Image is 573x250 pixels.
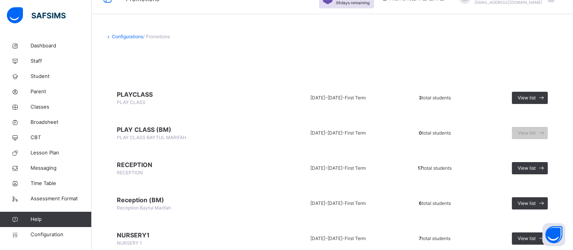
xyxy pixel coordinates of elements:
span: Help [31,216,91,223]
span: NURSERY 1 [117,240,142,246]
span: View list [518,165,536,172]
span: 36 days remaining [336,0,370,5]
span: total students [418,165,452,171]
span: CBT [31,134,92,141]
span: Dashboard [31,42,92,50]
span: / Promotions [143,34,170,39]
span: [DATE]-[DATE] - [310,235,345,241]
b: 3 [419,95,422,101]
span: Parent [31,88,92,96]
span: total students [419,130,451,136]
b: 7 [419,235,421,241]
span: PLAY CLASS BAYTUL MARIFAH [117,135,186,140]
span: [DATE]-[DATE] - [310,130,345,136]
b: 6 [419,200,422,206]
span: RECEPTION [117,170,143,175]
span: Time Table [31,180,92,187]
span: First Term [345,95,366,101]
span: Broadsheet [31,119,92,126]
button: Open asap [542,223,565,246]
span: total students [419,200,451,206]
span: View list [518,94,536,101]
span: Messaging [31,164,92,172]
span: View list [518,200,536,207]
b: 17 [418,165,423,171]
span: First Term [345,235,366,241]
a: Configurations [112,34,143,39]
span: NURSERY1 [117,231,271,240]
span: Lesson Plan [31,149,92,157]
img: safsims [7,7,66,23]
span: First Term [345,200,366,206]
b: 0 [419,130,422,136]
span: View list [518,235,536,242]
span: total students [419,95,451,101]
span: [DATE]-[DATE] - [310,165,345,171]
span: View list [518,130,536,136]
span: RECEPTION [117,160,271,169]
span: [DATE]-[DATE] - [310,200,345,206]
span: First Term [345,165,366,171]
span: Configuration [31,231,91,239]
span: Assessment Format [31,195,92,203]
span: [DATE]-[DATE] - [310,95,345,101]
span: First Term [345,130,366,136]
span: Classes [31,103,92,111]
span: Reception Baytul Marifah [117,205,171,211]
span: PLAY CLASS [117,99,145,105]
span: total students [419,235,450,241]
span: Reception (BM) [117,195,271,205]
span: Student [31,73,92,80]
span: Staff [31,57,92,65]
span: PLAY CLASS (BM) [117,125,271,134]
span: PLAYCLASS [117,90,271,99]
